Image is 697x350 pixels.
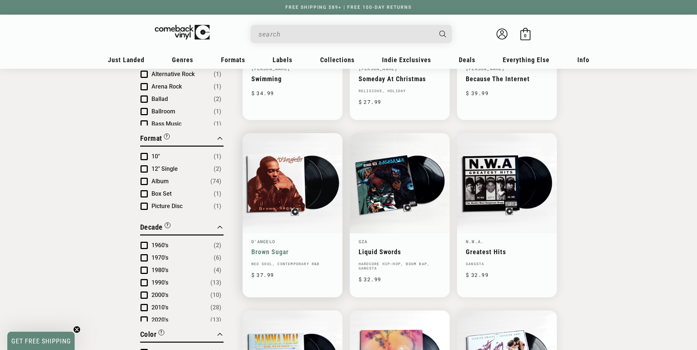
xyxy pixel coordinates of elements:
a: Because The Internet [466,75,548,83]
span: Formats [221,56,245,64]
span: Box Set [151,190,172,197]
button: Filter by Decade [140,222,170,234]
span: Bass Music [151,120,181,127]
span: Collections [320,56,355,64]
span: Number of products: (1) [214,107,221,116]
span: Number of products: (1) [214,152,221,161]
button: Search [433,25,453,43]
button: Close teaser [73,326,80,333]
a: Someday At Christmas [359,75,441,83]
a: N.W.A. [466,238,484,244]
span: Genres [172,56,193,64]
span: Number of products: (2) [214,241,221,250]
span: Number of products: (1) [214,82,221,91]
a: Swimming [251,75,334,83]
span: Picture Disc [151,203,183,210]
span: Just Landed [108,56,145,64]
span: Number of products: (74) [210,177,221,186]
span: Number of products: (10) [210,291,221,300]
a: Greatest Hits [466,248,548,256]
span: Deals [459,56,475,64]
span: 1990's [151,279,168,286]
span: Number of products: (2) [214,165,221,173]
span: 0 [524,33,527,38]
span: Everything Else [503,56,550,64]
span: Labels [273,56,292,64]
span: GET FREE SHIPPING [11,337,71,345]
a: Liquid Swords [359,248,441,256]
span: 1980's [151,267,168,274]
span: Decade [140,223,163,232]
span: Ballroom [151,108,175,115]
span: Number of products: (1) [214,202,221,211]
span: Number of products: (4) [214,266,221,275]
span: 1960's [151,242,168,249]
span: Number of products: (2) [214,95,221,104]
input: When autocomplete results are available use up and down arrows to review and enter to select [259,27,432,42]
span: Number of products: (13) [210,316,221,324]
span: Ballad [151,95,168,102]
a: Brown Sugar [251,248,334,256]
span: Number of products: (28) [210,303,221,312]
div: GET FREE SHIPPINGClose teaser [7,332,75,350]
span: Alternative Rock [151,71,195,78]
span: Album [151,178,169,185]
span: Number of products: (6) [214,253,221,262]
span: Indie Exclusives [382,56,431,64]
span: 1970's [151,254,168,261]
button: Filter by Color [140,329,165,342]
span: Number of products: (1) [214,120,221,128]
a: GZA [359,238,368,244]
span: 2020's [151,316,168,323]
span: 12" Single [151,165,178,172]
span: 10" [151,153,160,160]
span: Color [140,330,157,339]
span: Number of products: (1) [214,70,221,79]
span: 2000's [151,291,168,298]
span: Number of products: (1) [214,189,221,198]
div: Search [251,25,452,43]
span: Arena Rock [151,83,182,90]
button: Filter by Format [140,133,170,146]
a: FREE SHIPPING $89+ | FREE 100-DAY RETURNS [278,5,419,10]
span: Number of products: (13) [210,278,221,287]
span: 2010's [151,304,168,311]
a: D'Angelo [251,238,276,244]
span: Format [140,134,162,143]
span: Info [577,56,589,64]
